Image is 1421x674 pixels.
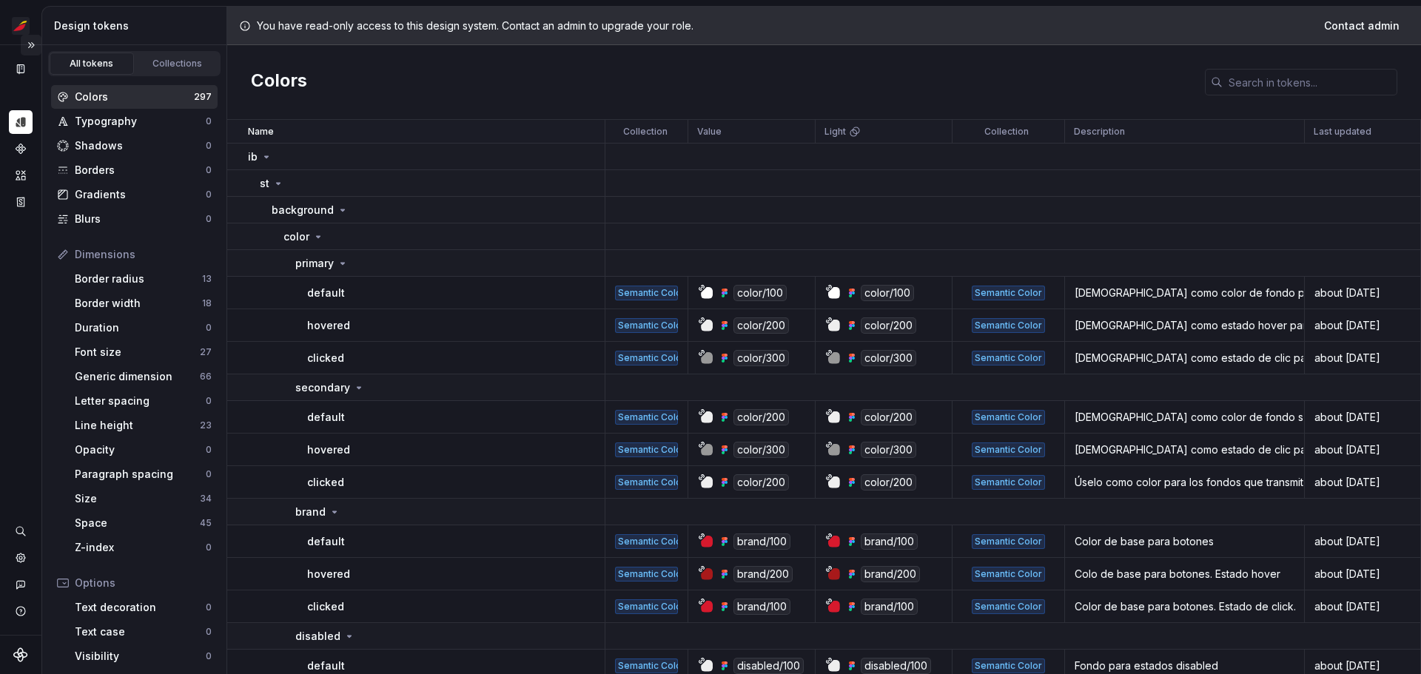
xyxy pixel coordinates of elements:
[13,647,28,662] svg: Supernova Logo
[1066,410,1303,425] div: [DEMOGRAPHIC_DATA] como color de fondo secundario para el contenido de la interfaz de usuario. Ús...
[1306,599,1420,614] div: about [DATE]
[75,272,202,286] div: Border radius
[69,365,218,388] a: Generic dimension66
[75,467,206,482] div: Paragraph spacing
[824,126,846,138] p: Light
[307,534,345,549] p: default
[615,567,678,582] div: Semantic Color
[9,57,33,81] a: Documentation
[972,658,1045,673] div: Semantic Color
[206,164,212,176] div: 0
[861,474,916,491] div: color/200
[75,418,200,433] div: Line height
[615,442,678,457] div: Semantic Color
[307,318,350,333] p: hovered
[9,137,33,161] a: Components
[1306,318,1420,333] div: about [DATE]
[307,475,344,490] p: clicked
[861,599,918,615] div: brand/100
[615,318,678,333] div: Semantic Color
[51,183,218,206] a: Gradients0
[307,286,345,300] p: default
[200,371,212,383] div: 66
[75,247,212,262] div: Dimensions
[733,409,789,425] div: color/200
[283,229,309,244] p: color
[200,419,212,431] div: 23
[69,389,218,413] a: Letter spacing0
[861,658,931,674] div: disabled/100
[9,164,33,187] a: Assets
[194,91,212,103] div: 297
[206,542,212,553] div: 0
[972,442,1045,457] div: Semantic Color
[861,409,916,425] div: color/200
[69,511,218,535] a: Space45
[307,351,344,365] p: clicked
[972,286,1045,300] div: Semantic Color
[75,320,206,335] div: Duration
[615,658,678,673] div: Semantic Color
[1066,534,1303,549] div: Color de base para botones
[75,90,194,104] div: Colors
[51,134,218,158] a: Shadows0
[51,109,218,133] a: Typography0
[1306,351,1420,365] div: about [DATE]
[1306,658,1420,673] div: about [DATE]
[51,207,218,231] a: Blurs0
[69,414,218,437] a: Line height23
[272,203,334,218] p: background
[1324,18,1400,33] span: Contact admin
[206,650,212,662] div: 0
[295,629,340,644] p: disabled
[623,126,668,138] p: Collection
[861,350,916,366] div: color/300
[733,533,790,550] div: brand/100
[202,273,212,285] div: 13
[75,296,202,311] div: Border width
[69,267,218,291] a: Border radius13
[9,546,33,570] div: Settings
[248,149,258,164] p: ib
[615,410,678,425] div: Semantic Color
[733,317,789,334] div: color/200
[295,256,334,271] p: primary
[615,351,678,365] div: Semantic Color
[75,394,206,408] div: Letter spacing
[972,534,1045,549] div: Semantic Color
[75,624,206,639] div: Text case
[9,190,33,214] div: Storybook stories
[733,566,793,582] div: brand/200
[248,126,274,138] p: Name
[615,599,678,614] div: Semantic Color
[54,18,221,33] div: Design tokens
[206,626,212,638] div: 0
[1066,599,1303,614] div: Color de base para botones. Estado de click.
[206,444,212,456] div: 0
[733,474,789,491] div: color/200
[972,599,1045,614] div: Semantic Color
[206,601,212,613] div: 0
[9,519,33,543] button: Search ⌘K
[1066,567,1303,582] div: Colo de base para botones. Estado hover
[206,213,212,225] div: 0
[69,596,218,619] a: Text decoration0
[51,85,218,109] a: Colors297
[1066,442,1303,457] div: [DEMOGRAPHIC_DATA] como estado de clic para fondos secundarios.
[972,567,1045,582] div: Semantic Color
[861,566,920,582] div: brand/200
[861,442,916,458] div: color/300
[206,140,212,152] div: 0
[69,462,218,486] a: Paragraph spacing0
[257,18,693,33] p: You have read-only access to this design system. Contact an admin to upgrade your role.
[75,345,200,360] div: Font size
[75,600,206,615] div: Text decoration
[206,115,212,127] div: 0
[75,540,206,555] div: Z-index
[202,297,212,309] div: 18
[206,189,212,200] div: 0
[733,350,789,366] div: color/300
